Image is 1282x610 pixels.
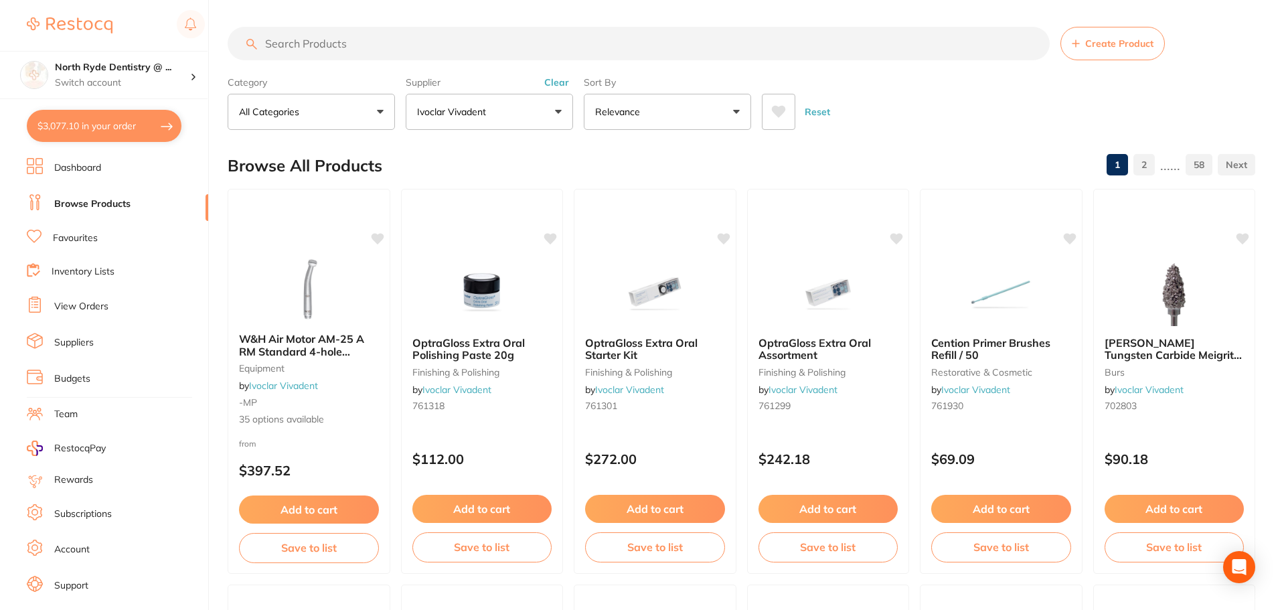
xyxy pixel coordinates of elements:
[595,384,664,396] a: Ivoclar Vivadent
[239,105,305,119] p: All Categories
[931,495,1071,523] button: Add to cart
[412,337,552,362] b: OptraGloss Extra Oral Polishing Paste 20g
[54,543,90,556] a: Account
[585,451,725,467] p: $272.00
[54,300,108,313] a: View Orders
[412,400,445,412] span: 761318
[931,367,1071,378] small: restorative & cosmetic
[412,451,552,467] p: $112.00
[1105,336,1242,374] span: [PERSON_NAME] Tungsten Carbide Meigrit Bur HM251Z5 104 060 / 2
[55,76,190,90] p: Switch account
[931,532,1071,562] button: Save to list
[54,442,106,455] span: RestocqPay
[758,451,898,467] p: $242.18
[1186,151,1212,178] a: 58
[585,400,617,412] span: 761301
[53,232,98,245] a: Favourites
[54,161,101,175] a: Dashboard
[54,473,93,487] a: Rewards
[239,380,318,392] span: by
[801,94,834,130] button: Reset
[239,533,379,562] button: Save to list
[239,495,379,524] button: Add to cart
[957,259,1044,326] img: Cention Primer Brushes Refill / 50
[931,336,1050,362] span: Cention Primer Brushes Refill / 50
[406,94,573,130] button: Ivoclar Vivadent
[785,259,872,326] img: OptraGloss Extra Oral Assortment
[1085,38,1153,49] span: Create Product
[1105,384,1184,396] span: by
[27,441,106,456] a: RestocqPay
[228,94,395,130] button: All Categories
[769,384,837,396] a: Ivoclar Vivadent
[1223,551,1255,583] div: Open Intercom Messenger
[1105,532,1245,562] button: Save to list
[758,337,898,362] b: OptraGloss Extra Oral Assortment
[758,532,898,562] button: Save to list
[758,367,898,378] small: finishing & polishing
[54,372,90,386] a: Budgets
[54,508,112,521] a: Subscriptions
[1160,157,1180,173] p: ......
[438,259,526,326] img: OptraGloss Extra Oral Polishing Paste 20g
[585,336,698,362] span: OptraGloss Extra Oral Starter Kit
[758,400,791,412] span: 761299
[239,463,379,478] p: $397.52
[1115,384,1184,396] a: Ivoclar Vivadent
[54,336,94,350] a: Suppliers
[27,441,43,456] img: RestocqPay
[412,532,552,562] button: Save to list
[595,105,645,119] p: Relevance
[54,198,131,211] a: Browse Products
[52,265,114,279] a: Inventory Lists
[1133,151,1155,178] a: 2
[931,451,1071,467] p: $69.09
[406,76,573,88] label: Supplier
[931,400,963,412] span: 761930
[1131,259,1218,326] img: Meisinger Tungsten Carbide Meigrit Bur HM251Z5 104 060 / 2
[585,367,725,378] small: finishing & polishing
[239,333,379,358] b: W&H Air Motor AM-25 A RM Standard 4-hole Connection Without Light
[239,439,256,449] span: from
[1105,495,1245,523] button: Add to cart
[21,62,48,88] img: North Ryde Dentistry @ Macquarie Park
[55,61,190,74] h4: North Ryde Dentistry @ Macquarie Park
[239,363,379,374] small: equipment
[27,10,112,41] a: Restocq Logo
[941,384,1010,396] a: Ivoclar Vivadent
[412,384,491,396] span: by
[228,157,382,175] h2: Browse All Products
[412,367,552,378] small: finishing & polishing
[239,413,379,427] span: 35 options available
[265,255,352,322] img: W&H Air Motor AM-25 A RM Standard 4-hole Connection Without Light
[1105,337,1245,362] b: Meisinger Tungsten Carbide Meigrit Bur HM251Z5 104 060 / 2
[1105,367,1245,378] small: burs
[931,337,1071,362] b: Cention Primer Brushes Refill / 50
[585,532,725,562] button: Save to list
[27,17,112,33] img: Restocq Logo
[1107,151,1128,178] a: 1
[1105,451,1245,467] p: $90.18
[27,110,181,142] button: $3,077.10 in your order
[1105,400,1137,412] span: 702803
[758,336,871,362] span: OptraGloss Extra Oral Assortment
[239,332,370,370] span: W&H Air Motor AM-25 A RM Standard 4-hole Connection Without Light
[228,76,395,88] label: Category
[417,105,491,119] p: Ivoclar Vivadent
[584,94,751,130] button: Relevance
[758,384,837,396] span: by
[422,384,491,396] a: Ivoclar Vivadent
[540,76,573,88] button: Clear
[412,495,552,523] button: Add to cart
[585,384,664,396] span: by
[249,380,318,392] a: Ivoclar Vivadent
[228,27,1050,60] input: Search Products
[584,76,751,88] label: Sort By
[412,336,525,362] span: OptraGloss Extra Oral Polishing Paste 20g
[54,579,88,593] a: Support
[931,384,1010,396] span: by
[1060,27,1165,60] button: Create Product
[758,495,898,523] button: Add to cart
[585,337,725,362] b: OptraGloss Extra Oral Starter Kit
[54,408,78,421] a: Team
